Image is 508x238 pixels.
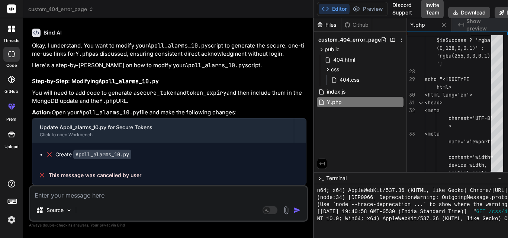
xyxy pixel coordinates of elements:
strong: Action: [32,109,52,116]
label: prem [6,116,16,123]
img: attachment [282,206,290,215]
span: Y.php [326,98,343,107]
p: Always double-check its answers. Your in Bind [29,222,308,229]
label: Upload [4,144,19,150]
p: You will need to add code to generate a and and then include them in the MongoDB update and the URL. [32,89,306,105]
div: Files [314,21,341,29]
span: GET [476,208,486,215]
code: Apoll_alarms_10.py [185,62,245,69]
span: (0,128,0,0.1)' : [437,45,484,51]
span: $isSuccess ? 'rgba [437,37,490,43]
span: charset='UTF-8' [448,115,493,121]
div: Click to open Workbench [40,132,286,138]
img: Pick Models [66,207,72,213]
div: 32 [407,107,415,114]
button: Editor [319,4,350,14]
p: Okay, I understand. You want to modify your script to generate the secure, one-time-use links for... [32,42,306,58]
span: This message was cancelled by user [49,172,141,179]
span: <html lang='en'> [425,91,472,98]
div: Update Apoll_alarms_10.py for Secure Tokens [40,124,286,131]
span: Y.php [410,21,425,29]
span: [[DATE] 19:40:58 GMT+0530 (India Standard Time)] " [317,208,476,215]
div: 31 [407,99,415,107]
code: Y.php [99,97,116,105]
p: Here's a step-by-[PERSON_NAME] on how to modify your script. [32,61,306,70]
code: secure_token [136,89,177,97]
span: '; [437,60,443,67]
span: 404.html [332,55,356,64]
h6: Bind AI [44,29,62,36]
span: <meta [425,130,440,137]
span: device-width, [448,162,487,168]
span: > [448,123,451,129]
span: echo "<!DOCTYPE [425,76,469,82]
span: name='viewport' [448,138,493,145]
span: content='width= [448,154,493,160]
div: Github [341,21,372,29]
span: public [325,46,340,53]
button: Download [448,7,490,19]
code: Apoll_alarms_10.py [79,109,139,116]
label: GitHub [4,88,18,95]
p: Open your file and make the following changes: [32,108,306,117]
span: >_ [318,175,324,182]
div: Click to collapse the range. [416,99,425,107]
code: Apoll_alarms_10.py [148,42,208,49]
div: 30 [407,91,415,99]
div: 33 [407,130,415,138]
span: css [331,66,339,73]
span: <meta [425,107,440,114]
span: 'rgba(255,0,0,0.1) [437,52,490,59]
div: Create [55,151,131,158]
span: custom_404_error_page [318,36,381,43]
button: Preview [350,4,386,14]
code: Y.php [75,50,92,58]
code: token_expiry [186,89,226,97]
div: 29 [407,75,415,83]
div: 28 [407,68,415,75]
code: Apoll_alarms_10.py [73,150,131,159]
button: Update Apoll_alarms_10.py for Secure TokensClick to open Workbench [32,118,294,143]
span: privacy [100,223,113,227]
img: settings [5,213,18,226]
button: − [496,172,504,184]
span: <head> [425,99,443,106]
label: threads [3,38,19,44]
span: 404.css [339,75,360,84]
span: html> [437,84,451,90]
label: code [6,62,17,69]
span: − [498,175,502,182]
p: Source [46,206,64,214]
span: Terminal [326,175,347,182]
span: initial-scale=1 [448,169,493,176]
img: icon [293,206,301,214]
span: Show preview [466,17,502,32]
h3: Step-by-Step: Modifying [32,77,306,86]
code: Apoll_alarms_10.py [99,78,159,85]
span: custom_404_error_page [28,6,94,13]
span: index.js [326,87,346,96]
